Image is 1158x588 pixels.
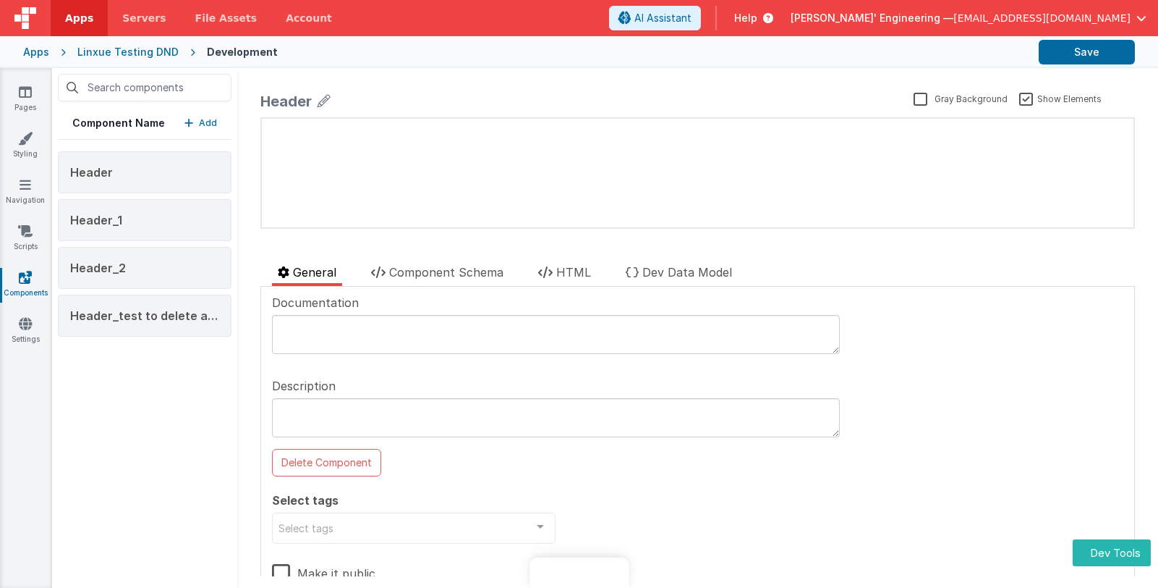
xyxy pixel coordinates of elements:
span: Header_1 [70,213,122,227]
button: Save [1039,40,1135,64]
span: Apps [65,11,93,25]
p: Add [199,116,217,130]
span: Description [272,377,336,395]
button: [PERSON_NAME]' Engineering — [EMAIL_ADDRESS][DOMAIN_NAME] [791,11,1146,25]
span: Header_2 [70,261,126,275]
div: Linxue Testing DND [77,45,179,59]
div: Header [260,91,312,112]
span: Help [734,11,757,25]
span: General [293,265,336,280]
span: Component Schema [389,265,503,280]
span: [PERSON_NAME]' Engineering — [791,11,953,25]
button: Dev Tools [1073,539,1151,566]
span: Select tags [272,492,339,509]
div: Development [207,45,278,59]
input: Search components [58,74,231,101]
span: File Assets [195,11,257,25]
span: Select tags [278,519,333,536]
iframe: Marker.io feedback button [529,558,629,588]
label: Make it public [272,555,375,587]
span: [EMAIL_ADDRESS][DOMAIN_NAME] [953,11,1131,25]
h5: Component Name [72,116,165,130]
span: Header [70,165,113,180]
button: Add [184,116,217,130]
span: HTML [556,265,591,280]
button: AI Assistant [609,6,701,30]
label: Show Elements [1019,91,1102,105]
span: Dev Data Model [642,265,732,280]
span: Servers [122,11,166,25]
button: Delete Component [272,449,381,476]
div: Apps [23,45,49,59]
span: Header_test to delete as unpublic [70,308,266,323]
label: Gray Background [914,91,1008,105]
span: Documentation [272,294,359,311]
span: AI Assistant [634,11,691,25]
